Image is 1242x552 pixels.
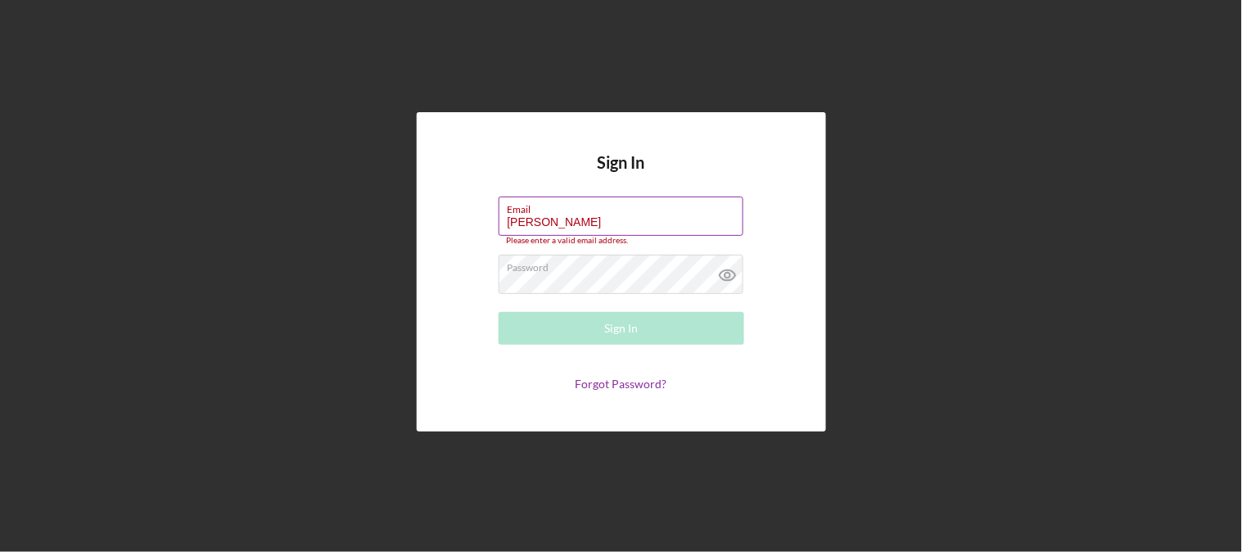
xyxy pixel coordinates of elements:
[508,256,743,274] label: Password
[604,312,638,345] div: Sign In
[499,312,744,345] button: Sign In
[598,153,645,197] h4: Sign In
[499,236,744,246] div: Please enter a valid email address.
[576,377,667,391] a: Forgot Password?
[508,197,743,215] label: Email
